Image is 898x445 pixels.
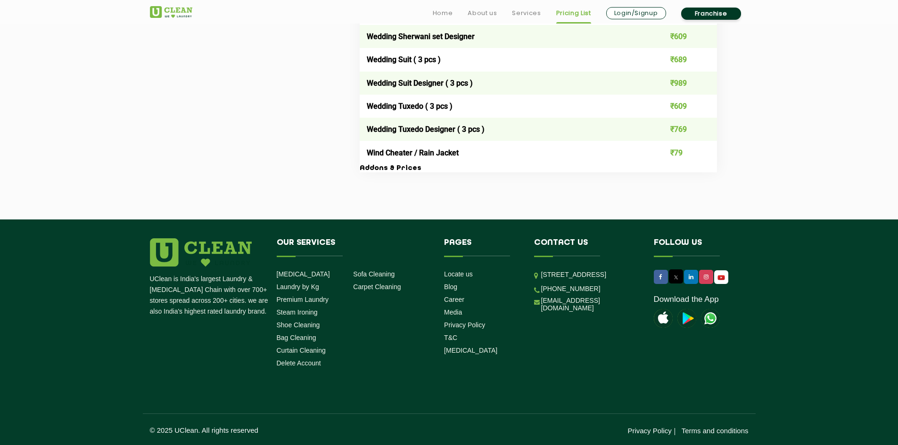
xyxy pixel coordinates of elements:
[360,118,646,141] td: Wedding Tuxedo Designer ( 3 pcs )
[360,164,717,173] h3: Addons & Prices
[150,426,449,434] p: © 2025 UClean. All rights reserved
[277,238,430,256] h4: Our Services
[444,334,457,341] a: T&C
[360,95,646,118] td: Wedding Tuxedo ( 3 pcs )
[444,270,473,278] a: Locate us
[277,334,316,341] a: Bag Cleaning
[277,359,321,367] a: Delete Account
[360,141,646,164] td: Wind Cheater / Rain Jacket
[645,141,717,164] td: ₹79
[606,7,666,19] a: Login/Signup
[681,8,741,20] a: Franchise
[541,285,601,292] a: [PHONE_NUMBER]
[150,274,270,317] p: UClean is India's largest Laundry & [MEDICAL_DATA] Chain with over 700+ stores spread across 200+...
[645,25,717,48] td: ₹609
[682,427,749,435] a: Terms and conditions
[444,308,462,316] a: Media
[150,6,192,18] img: UClean Laundry and Dry Cleaning
[277,283,319,291] a: Laundry by Kg
[645,118,717,141] td: ₹769
[353,270,395,278] a: Sofa Cleaning
[360,72,646,95] td: Wedding Suit Designer ( 3 pcs )
[444,238,520,256] h4: Pages
[150,238,252,267] img: logo.png
[277,270,330,278] a: [MEDICAL_DATA]
[654,309,673,328] img: apple-icon.png
[360,48,646,71] td: Wedding Suit ( 3 pcs )
[715,273,727,283] img: UClean Laundry and Dry Cleaning
[444,296,464,303] a: Career
[444,321,485,329] a: Privacy Policy
[512,8,541,19] a: Services
[556,8,591,19] a: Pricing List
[645,95,717,118] td: ₹609
[444,347,497,354] a: [MEDICAL_DATA]
[645,72,717,95] td: ₹989
[277,308,318,316] a: Steam Ironing
[534,238,640,256] h4: Contact us
[277,296,329,303] a: Premium Laundry
[677,309,696,328] img: playstoreicon.png
[353,283,401,291] a: Carpet Cleaning
[701,309,720,328] img: UClean Laundry and Dry Cleaning
[654,238,737,256] h4: Follow us
[627,427,671,435] a: Privacy Policy
[654,295,719,304] a: Download the App
[645,48,717,71] td: ₹689
[541,269,640,280] p: [STREET_ADDRESS]
[360,25,646,48] td: Wedding Sherwani set Designer
[444,283,457,291] a: Blog
[433,8,453,19] a: Home
[541,297,640,312] a: [EMAIL_ADDRESS][DOMAIN_NAME]
[468,8,497,19] a: About us
[277,321,320,329] a: Shoe Cleaning
[277,347,326,354] a: Curtain Cleaning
